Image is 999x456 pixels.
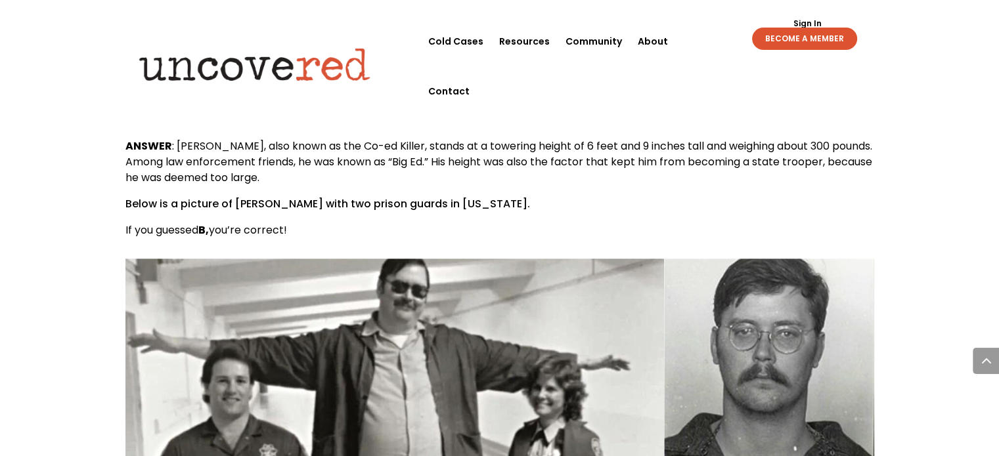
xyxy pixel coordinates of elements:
a: Sign In [786,20,828,28]
a: About [638,16,668,66]
span: : [PERSON_NAME], also known as the Co-ed Killer, stands at a towering height of 6 feet and 9 inch... [125,138,872,185]
p: Below is a picture of [PERSON_NAME] with two prison guards in [US_STATE]. [125,196,874,222]
a: Resources [499,16,550,66]
a: Community [566,16,622,66]
a: BECOME A MEMBER [752,28,857,50]
a: Contact [428,66,470,116]
span: If you guessed you’re correct! [125,222,287,238]
strong: B, [198,222,209,238]
img: Uncovered logo [128,39,381,90]
strong: ANSWER [125,138,172,154]
a: Cold Cases [428,16,483,66]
